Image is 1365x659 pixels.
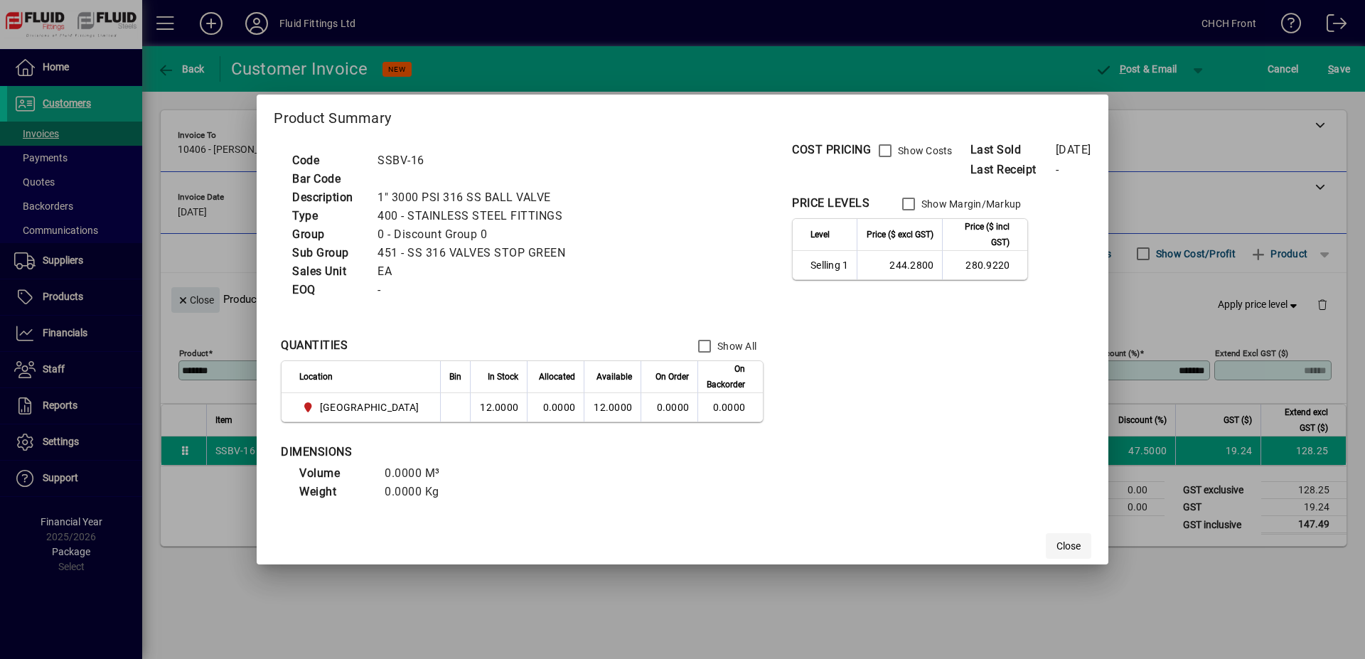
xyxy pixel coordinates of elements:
[292,464,378,483] td: Volume
[539,369,575,385] span: Allocated
[527,393,584,422] td: 0.0000
[810,258,848,272] span: Selling 1
[697,393,763,422] td: 0.0000
[867,227,933,242] span: Price ($ excl GST)
[942,251,1027,279] td: 280.9220
[299,399,424,416] span: CHRISTCHURCH
[488,369,518,385] span: In Stock
[792,195,869,212] div: PRICE LEVELS
[810,227,830,242] span: Level
[281,444,636,461] div: DIMENSIONS
[707,361,745,392] span: On Backorder
[285,281,370,299] td: EOQ
[1056,539,1081,554] span: Close
[370,262,582,281] td: EA
[857,251,942,279] td: 244.2800
[370,188,582,207] td: 1" 3000 PSI 316 SS BALL VALVE
[285,244,370,262] td: Sub Group
[370,225,582,244] td: 0 - Discount Group 0
[970,141,1056,159] span: Last Sold
[655,369,689,385] span: On Order
[281,337,348,354] div: QUANTITIES
[1046,533,1091,559] button: Close
[951,219,1010,250] span: Price ($ incl GST)
[378,483,463,501] td: 0.0000 Kg
[370,244,582,262] td: 451 - SS 316 VALVES STOP GREEN
[285,170,370,188] td: Bar Code
[285,262,370,281] td: Sales Unit
[285,151,370,170] td: Code
[449,369,461,385] span: Bin
[584,393,641,422] td: 12.0000
[657,402,690,413] span: 0.0000
[320,400,419,414] span: [GEOGRAPHIC_DATA]
[792,141,871,159] div: COST PRICING
[285,207,370,225] td: Type
[714,339,756,353] label: Show All
[378,464,463,483] td: 0.0000 M³
[919,197,1022,211] label: Show Margin/Markup
[285,225,370,244] td: Group
[285,188,370,207] td: Description
[596,369,632,385] span: Available
[257,95,1108,136] h2: Product Summary
[970,161,1056,178] span: Last Receipt
[370,207,582,225] td: 400 - STAINLESS STEEL FITTINGS
[470,393,527,422] td: 12.0000
[370,281,582,299] td: -
[299,369,333,385] span: Location
[370,151,582,170] td: SSBV-16
[895,144,953,158] label: Show Costs
[1056,163,1059,176] span: -
[292,483,378,501] td: Weight
[1056,143,1091,156] span: [DATE]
